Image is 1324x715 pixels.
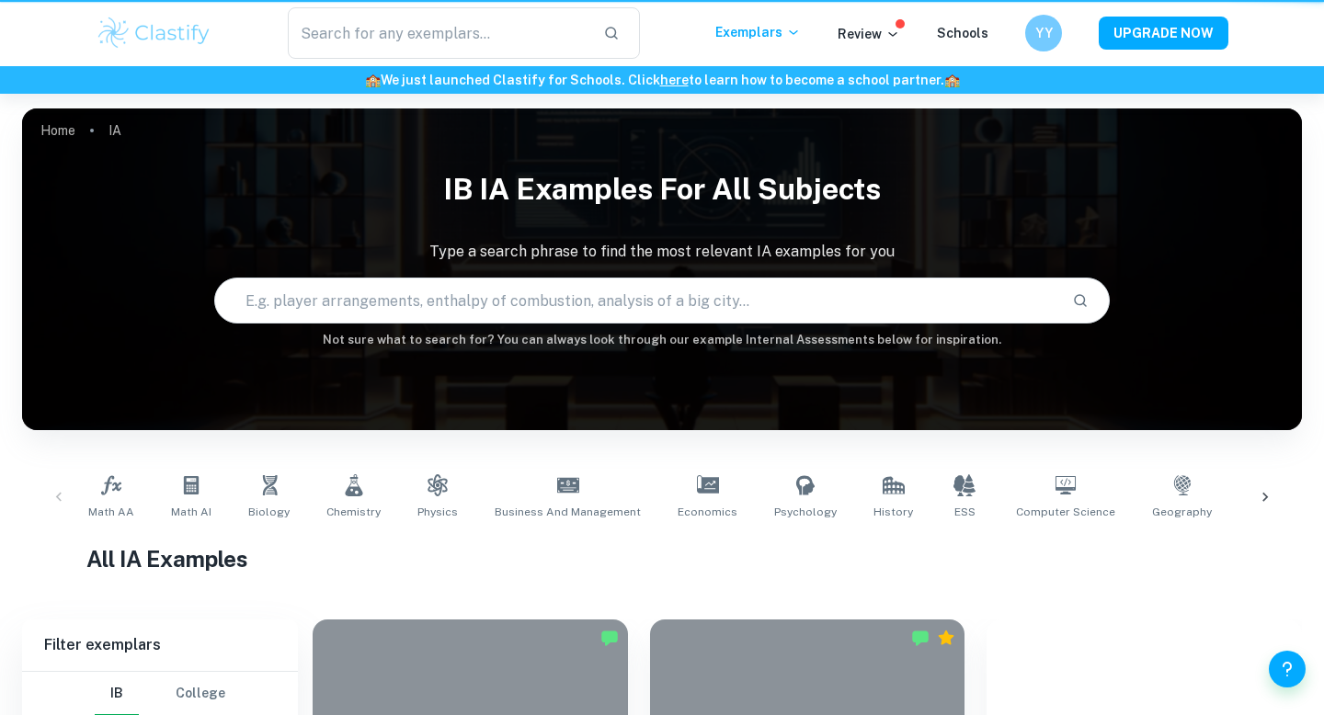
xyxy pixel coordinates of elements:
[937,26,988,40] a: Schools
[86,542,1238,575] h1: All IA Examples
[4,70,1320,90] h6: We just launched Clastify for Schools. Click to learn how to become a school partner.
[495,504,641,520] span: Business and Management
[1099,17,1228,50] button: UPGRADE NOW
[600,629,619,647] img: Marked
[1065,285,1096,316] button: Search
[22,331,1302,349] h6: Not sure what to search for? You can always look through our example Internal Assessments below f...
[1269,651,1306,687] button: Help and Feedback
[1025,15,1062,51] button: YY
[954,504,976,520] span: ESS
[108,120,121,141] p: IA
[365,73,381,87] span: 🏫
[1033,23,1055,43] h6: YY
[417,504,458,520] span: Physics
[715,22,801,42] p: Exemplars
[171,504,211,520] span: Math AI
[838,24,900,44] p: Review
[288,7,588,59] input: Search for any exemplars...
[774,504,837,520] span: Psychology
[215,275,1057,326] input: E.g. player arrangements, enthalpy of combustion, analysis of a big city...
[1016,504,1115,520] span: Computer Science
[96,15,212,51] img: Clastify logo
[873,504,913,520] span: History
[40,118,75,143] a: Home
[248,504,290,520] span: Biology
[944,73,960,87] span: 🏫
[22,160,1302,219] h1: IB IA examples for all subjects
[678,504,737,520] span: Economics
[937,629,955,647] div: Premium
[660,73,689,87] a: here
[88,504,134,520] span: Math AA
[22,619,298,671] h6: Filter exemplars
[911,629,930,647] img: Marked
[326,504,381,520] span: Chemistry
[1152,504,1212,520] span: Geography
[22,241,1302,263] p: Type a search phrase to find the most relevant IA examples for you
